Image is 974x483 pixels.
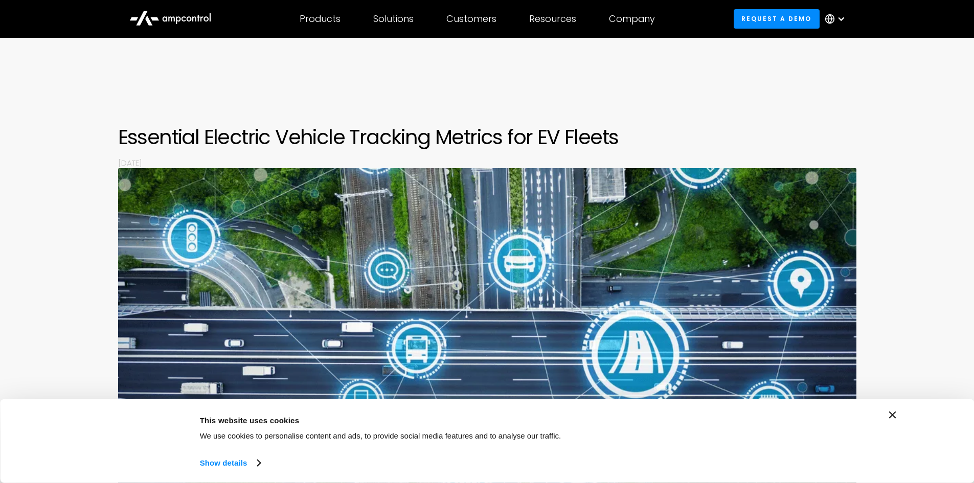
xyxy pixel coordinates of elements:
[529,13,576,25] div: Resources
[118,125,856,149] h1: Essential Electric Vehicle Tracking Metrics for EV Fleets
[373,13,414,25] div: Solutions
[609,13,655,25] div: Company
[734,9,820,28] a: Request a demo
[446,13,496,25] div: Customers
[889,411,896,419] button: Close banner
[300,13,341,25] div: Products
[200,431,561,440] span: We use cookies to personalise content and ads, to provide social media features and to analyse ou...
[200,414,701,426] div: This website uses cookies
[118,157,856,168] p: [DATE]
[200,455,260,471] a: Show details
[724,411,870,441] button: Okay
